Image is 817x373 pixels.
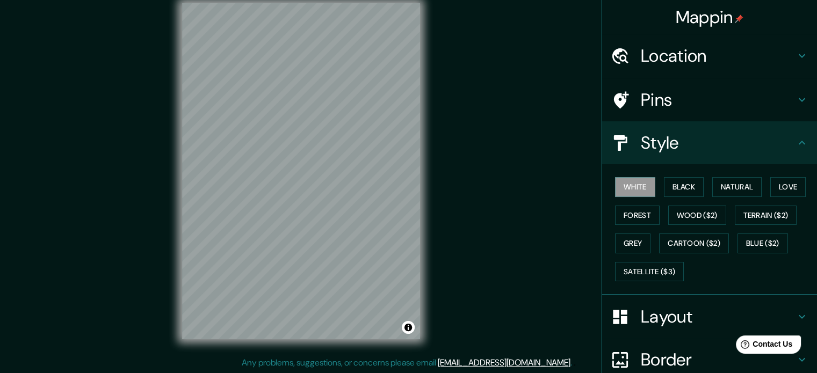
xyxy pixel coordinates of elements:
button: Satellite ($3) [615,262,684,282]
h4: Layout [641,306,796,327]
img: pin-icon.png [735,14,743,23]
button: Love [770,177,806,197]
h4: Mappin [676,6,744,28]
button: Wood ($2) [668,206,726,225]
a: [EMAIL_ADDRESS][DOMAIN_NAME] [438,357,570,368]
h4: Pins [641,89,796,111]
button: Natural [712,177,762,197]
button: Black [664,177,704,197]
iframe: Help widget launcher [721,331,805,361]
button: Cartoon ($2) [659,233,729,253]
button: White [615,177,655,197]
button: Terrain ($2) [735,206,797,225]
h4: Style [641,132,796,153]
h4: Border [641,349,796,370]
div: Location [602,34,817,77]
button: Grey [615,233,650,253]
div: . [572,356,574,369]
div: Style [602,121,817,164]
div: Layout [602,295,817,338]
div: . [574,356,576,369]
button: Blue ($2) [738,233,788,253]
button: Forest [615,206,660,225]
canvas: Map [182,3,420,339]
div: Pins [602,78,817,121]
h4: Location [641,45,796,67]
p: Any problems, suggestions, or concerns please email . [242,356,572,369]
button: Toggle attribution [402,321,415,334]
